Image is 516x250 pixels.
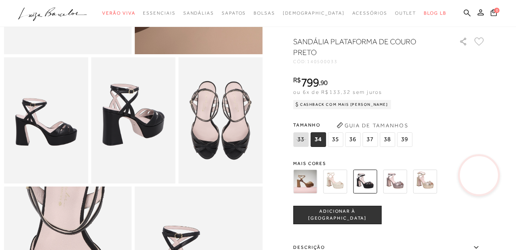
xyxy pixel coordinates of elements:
[254,10,275,16] span: Bolsas
[362,132,378,147] span: 37
[293,119,414,131] span: Tamanho
[397,132,412,147] span: 39
[395,10,416,16] span: Outlet
[222,6,246,20] a: categoryNavScreenReaderText
[352,10,387,16] span: Acessórios
[283,6,345,20] a: noSubCategoriesText
[345,132,360,147] span: 36
[143,6,175,20] a: categoryNavScreenReaderText
[293,59,447,64] div: CÓD:
[383,170,407,193] img: SANDÁLIA PLATAFORMA METALIZADA CHUMBO
[424,10,446,16] span: BLOG LB
[102,10,135,16] span: Verão Viva
[352,6,387,20] a: categoryNavScreenReaderText
[293,36,437,58] h1: SANDÁLIA PLATAFORMA DE COURO PRETO
[310,132,326,147] span: 34
[323,170,347,193] img: SANDÁLIA PLATAFORMA DE COURO OFF WHITE
[4,57,88,184] img: image
[293,161,485,166] span: Mais cores
[222,10,246,16] span: Sapatos
[494,8,499,13] span: 0
[307,59,338,64] span: 140500033
[424,6,446,20] a: BLOG LB
[178,57,262,184] img: image
[301,75,319,89] span: 799
[183,6,214,20] a: categoryNavScreenReaderText
[488,8,499,19] button: 0
[283,10,345,16] span: [DEMOGRAPHIC_DATA]
[334,119,411,132] button: Guia de Tamanhos
[293,100,391,109] div: Cashback com Mais [PERSON_NAME]
[380,132,395,147] span: 38
[328,132,343,147] span: 35
[293,206,382,224] button: ADICIONAR À [GEOGRAPHIC_DATA]
[293,89,382,95] span: ou 6x de R$133,32 sem juros
[102,6,135,20] a: categoryNavScreenReaderText
[183,10,214,16] span: Sandálias
[293,132,309,147] span: 33
[254,6,275,20] a: categoryNavScreenReaderText
[395,6,416,20] a: categoryNavScreenReaderText
[413,170,437,193] img: SANDÁLIA PLATAFORMA METALIZADA DOURADA
[294,208,381,222] span: ADICIONAR À [GEOGRAPHIC_DATA]
[293,170,317,193] img: SANDÁLIA PLATAFORMA DE COURO BEGE BLUSH
[320,78,328,87] span: 90
[293,77,301,83] i: R$
[353,170,377,193] img: SANDÁLIA PLATAFORMA DE COURO PRETO
[319,79,328,86] i: ,
[143,10,175,16] span: Essenciais
[91,57,175,184] img: image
